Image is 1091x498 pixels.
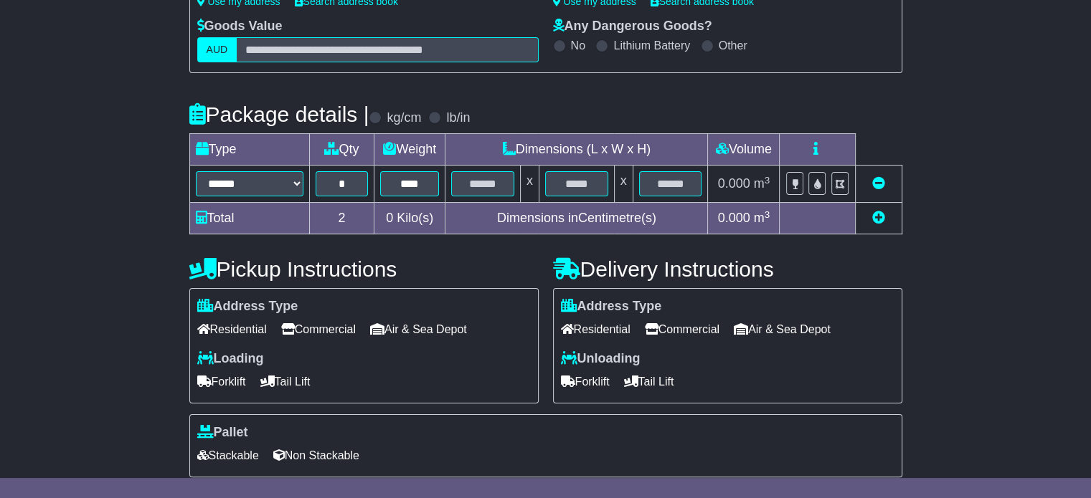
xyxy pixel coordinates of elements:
td: x [614,166,633,203]
span: 0 [386,211,393,225]
td: Weight [374,134,445,166]
label: Loading [197,351,264,367]
label: Goods Value [197,19,283,34]
label: Any Dangerous Goods? [553,19,712,34]
span: Commercial [281,318,356,340]
span: m [754,176,770,191]
label: Lithium Battery [613,39,690,52]
td: Type [189,134,309,166]
h4: Delivery Instructions [553,257,902,281]
sup: 3 [765,209,770,220]
td: 2 [309,203,374,234]
label: No [571,39,585,52]
td: Dimensions in Centimetre(s) [445,203,708,234]
span: Tail Lift [260,370,311,393]
label: Unloading [561,351,641,367]
label: kg/cm [387,110,421,126]
span: Residential [197,318,267,340]
label: AUD [197,37,237,62]
span: Air & Sea Depot [370,318,467,340]
span: Tail Lift [624,370,674,393]
label: Address Type [197,299,298,315]
label: lb/in [446,110,470,126]
label: Address Type [561,299,662,315]
td: Kilo(s) [374,203,445,234]
span: Stackable [197,444,259,466]
label: Pallet [197,425,248,441]
td: Total [189,203,309,234]
a: Remove this item [872,176,885,191]
span: 0.000 [718,176,750,191]
a: Add new item [872,211,885,225]
td: Volume [708,134,780,166]
td: Dimensions (L x W x H) [445,134,708,166]
td: Qty [309,134,374,166]
h4: Pickup Instructions [189,257,539,281]
span: Commercial [645,318,719,340]
span: Air & Sea Depot [734,318,831,340]
span: 0.000 [718,211,750,225]
h4: Package details | [189,102,369,126]
span: Residential [561,318,630,340]
sup: 3 [765,175,770,186]
span: m [754,211,770,225]
span: Non Stackable [273,444,359,466]
label: Other [719,39,747,52]
td: x [520,166,539,203]
span: Forklift [197,370,246,393]
span: Forklift [561,370,610,393]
